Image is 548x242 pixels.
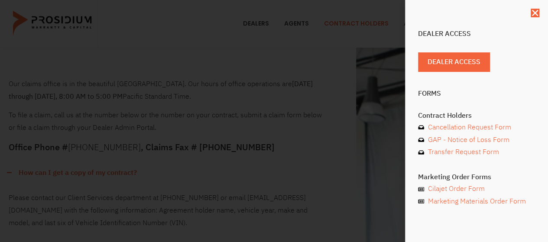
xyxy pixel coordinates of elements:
[426,183,485,195] span: Cilajet Order Form
[418,121,535,134] a: Cancellation Request Form
[426,121,511,134] span: Cancellation Request Form
[418,174,535,181] h4: Marketing Order Forms
[418,30,535,37] h4: Dealer Access
[418,112,535,119] h4: Contract Holders
[426,195,526,208] span: Marketing Materials Order Form
[418,52,490,72] a: Dealer Access
[426,146,499,158] span: Transfer Request Form
[426,134,509,146] span: GAP - Notice of Loss Form
[418,146,535,158] a: Transfer Request Form
[531,9,539,17] a: Close
[418,90,535,97] h4: Forms
[418,134,535,146] a: GAP - Notice of Loss Form
[428,56,480,68] span: Dealer Access
[418,183,535,195] a: Cilajet Order Form
[418,195,535,208] a: Marketing Materials Order Form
